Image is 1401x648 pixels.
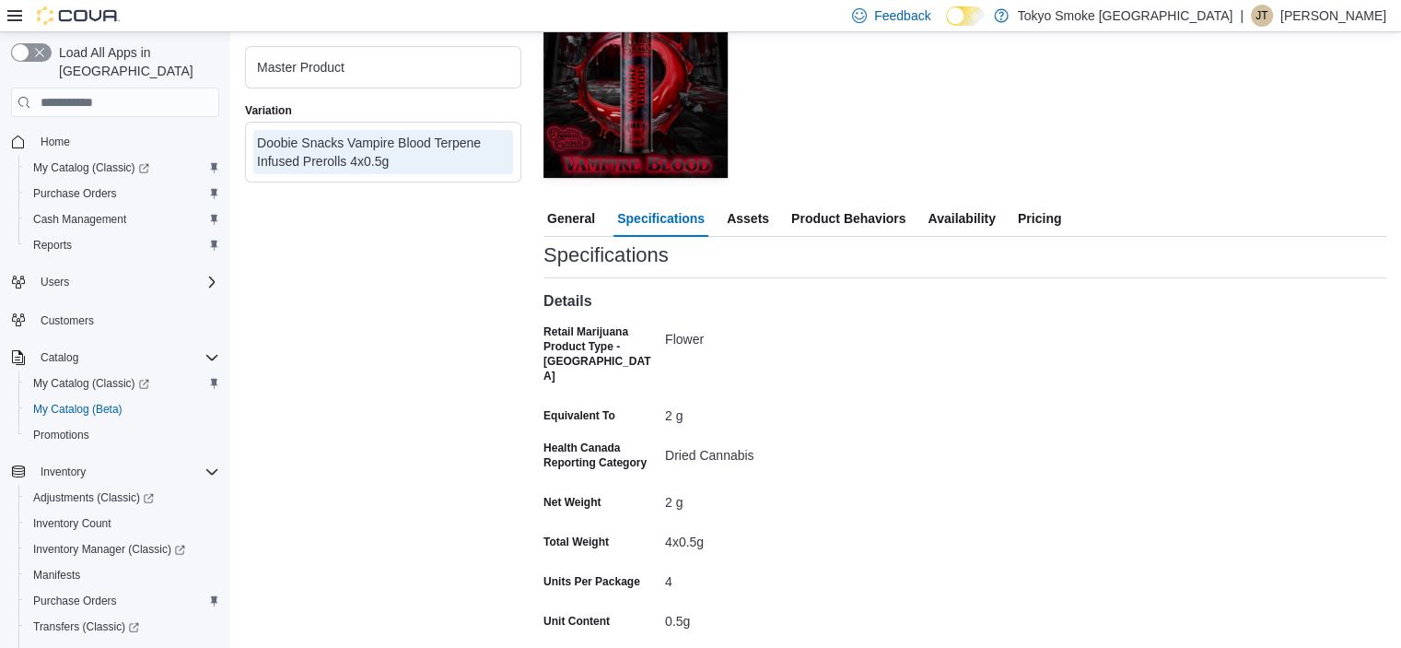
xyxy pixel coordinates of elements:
[4,306,227,333] button: Customers
[26,398,130,420] a: My Catalog (Beta)
[33,516,111,531] span: Inventory Count
[33,212,126,227] span: Cash Management
[1255,5,1267,27] span: JT
[18,614,227,640] a: Transfers (Classic)
[665,324,912,347] div: Flower
[33,131,77,153] a: Home
[1018,200,1061,237] span: Pricing
[18,206,227,232] button: Cash Management
[543,441,658,470] label: Health Canada Reporting Category
[18,511,227,536] button: Inventory Count
[26,157,219,179] span: My Catalog (Classic)
[727,200,769,237] span: Assets
[665,567,912,589] div: 4
[543,324,658,383] label: Retail Marijuana Product Type - [GEOGRAPHIC_DATA]
[543,574,640,589] label: Units Per Package
[26,538,219,560] span: Inventory Manager (Classic)
[18,155,227,181] a: My Catalog (Classic)
[33,308,219,331] span: Customers
[543,244,669,266] h3: Specifications
[665,441,912,463] div: Dried Cannabis
[33,490,154,505] span: Adjustments (Classic)
[874,6,930,25] span: Feedback
[33,238,72,253] span: Reports
[41,313,94,328] span: Customers
[4,459,227,485] button: Inventory
[26,424,97,446] a: Promotions
[245,103,292,118] label: Variation
[26,372,219,395] span: My Catalog (Classic)
[26,183,124,205] a: Purchase Orders
[26,564,88,586] a: Manifests
[665,401,912,423] div: 2 g
[26,398,219,420] span: My Catalog (Beta)
[543,408,615,423] label: Equivalent To
[257,58,509,77] div: Master Product
[543,293,1386,310] h4: Details
[18,536,227,562] a: Inventory Manager (Classic)
[26,424,219,446] span: Promotions
[41,275,69,289] span: Users
[26,616,146,638] a: Transfers (Classic)
[665,527,912,549] div: 4x0.5g
[33,402,123,417] span: My Catalog (Beta)
[543,495,601,510] label: Net Weight
[33,271,76,293] button: Users
[1018,5,1233,27] p: Tokyo Smoke [GEOGRAPHIC_DATA]
[665,607,912,629] div: 0.5g
[26,487,219,509] span: Adjustments (Classic)
[41,465,86,479] span: Inventory
[52,43,219,80] span: Load All Apps in [GEOGRAPHIC_DATA]
[33,542,185,557] span: Inventory Manager (Classic)
[33,186,117,201] span: Purchase Orders
[547,200,595,237] span: General
[33,461,93,483] button: Inventory
[33,619,139,634] span: Transfers (Classic)
[33,376,149,391] span: My Catalog (Classic)
[26,234,79,256] a: Reports
[26,208,134,230] a: Cash Management
[26,513,119,535] a: Inventory Count
[543,614,610,629] label: Unit Content
[41,135,70,149] span: Home
[26,590,219,612] span: Purchase Orders
[18,396,227,422] button: My Catalog (Beta)
[4,345,227,371] button: Catalog
[33,130,219,153] span: Home
[26,487,161,509] a: Adjustments (Classic)
[26,208,219,230] span: Cash Management
[26,372,157,395] a: My Catalog (Classic)
[26,157,157,179] a: My Catalog (Classic)
[18,232,227,258] button: Reports
[928,200,995,237] span: Availability
[26,234,219,256] span: Reports
[18,371,227,396] a: My Catalog (Classic)
[791,200,905,237] span: Product Behaviors
[33,568,80,583] span: Manifests
[946,26,947,27] span: Dark Mode
[18,181,227,206] button: Purchase Orders
[41,350,78,365] span: Catalog
[26,538,193,560] a: Inventory Manager (Classic)
[26,183,219,205] span: Purchase Orders
[33,160,149,175] span: My Catalog (Classic)
[4,128,227,155] button: Home
[4,269,227,295] button: Users
[37,6,120,25] img: Cova
[33,594,117,608] span: Purchase Orders
[18,485,227,511] a: Adjustments (Classic)
[18,562,227,588] button: Manifests
[33,347,86,369] button: Catalog
[543,535,609,549] label: Total Weight
[617,200,705,237] span: Specifications
[26,513,219,535] span: Inventory Count
[33,428,89,442] span: Promotions
[26,616,219,638] span: Transfers (Classic)
[18,588,227,614] button: Purchase Orders
[1240,5,1243,27] p: |
[1280,5,1386,27] p: [PERSON_NAME]
[33,461,219,483] span: Inventory
[946,6,985,26] input: Dark Mode
[33,347,219,369] span: Catalog
[257,134,509,171] div: Doobie Snacks Vampire Blood Terpene Infused Prerolls 4x0.5g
